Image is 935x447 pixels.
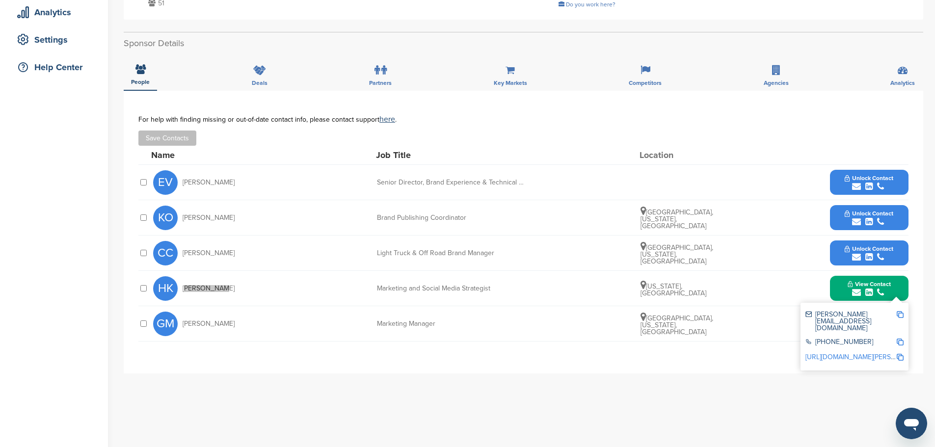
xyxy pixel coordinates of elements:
[153,206,178,230] span: KO
[252,80,267,86] span: Deals
[151,151,259,159] div: Name
[10,56,98,79] a: Help Center
[897,311,904,318] img: Copy
[641,282,706,297] span: [US_STATE], [GEOGRAPHIC_DATA]
[641,243,713,265] span: [GEOGRAPHIC_DATA], [US_STATE], [GEOGRAPHIC_DATA]
[153,276,178,301] span: HK
[131,79,150,85] span: People
[138,131,196,146] button: Save Contacts
[124,37,923,50] h2: Sponsor Details
[183,285,235,292] span: [PERSON_NAME]
[153,312,178,336] span: GM
[369,80,392,86] span: Partners
[640,151,713,159] div: Location
[845,175,893,182] span: Unlock Contact
[15,31,98,49] div: Settings
[15,58,98,76] div: Help Center
[833,238,905,268] button: Unlock Contact
[183,214,235,221] span: [PERSON_NAME]
[494,80,527,86] span: Key Markets
[377,320,524,327] div: Marketing Manager
[836,274,903,303] button: View Contact
[153,241,178,265] span: CC
[833,168,905,197] button: Unlock Contact
[559,1,615,8] a: Do you work here?
[805,353,925,361] a: [URL][DOMAIN_NAME][PERSON_NAME]
[845,245,893,252] span: Unlock Contact
[896,408,927,439] iframe: Button to launch messaging window
[845,210,893,217] span: Unlock Contact
[805,311,896,332] div: [PERSON_NAME][EMAIL_ADDRESS][DOMAIN_NAME]
[764,80,789,86] span: Agencies
[641,314,713,336] span: [GEOGRAPHIC_DATA], [US_STATE], [GEOGRAPHIC_DATA]
[897,339,904,345] img: Copy
[138,115,908,123] div: For help with finding missing or out-of-date contact info, please contact support .
[377,214,524,221] div: Brand Publishing Coordinator
[897,354,904,361] img: Copy
[183,250,235,257] span: [PERSON_NAME]
[833,203,905,233] button: Unlock Contact
[377,250,524,257] div: Light Truck & Off Road Brand Manager
[805,339,896,347] div: [PHONE_NUMBER]
[10,1,98,24] a: Analytics
[629,80,662,86] span: Competitors
[377,179,524,186] div: Senior Director, Brand Experience & Technical Services
[376,151,523,159] div: Job Title
[15,3,98,21] div: Analytics
[641,208,713,230] span: [GEOGRAPHIC_DATA], [US_STATE], [GEOGRAPHIC_DATA]
[153,170,178,195] span: EV
[890,80,915,86] span: Analytics
[377,285,524,292] div: Marketing and Social Media Strategist
[10,28,98,51] a: Settings
[183,320,235,327] span: [PERSON_NAME]
[379,114,395,124] a: here
[183,179,235,186] span: [PERSON_NAME]
[848,281,891,288] span: View Contact
[566,1,615,8] span: Do you work here?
